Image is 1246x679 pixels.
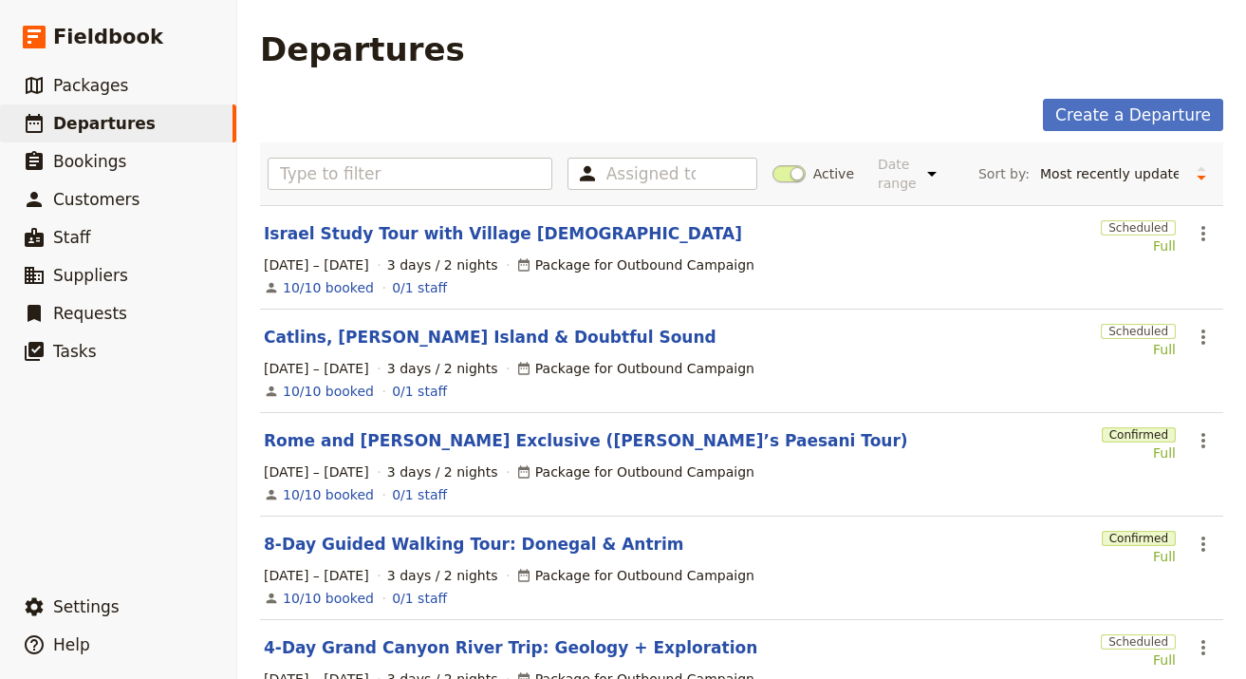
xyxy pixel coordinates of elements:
[1187,321,1219,353] button: Actions
[53,304,127,323] span: Requests
[53,266,128,285] span: Suppliers
[387,566,498,585] span: 3 days / 2 nights
[1101,651,1176,670] div: Full
[387,255,498,274] span: 3 days / 2 nights
[516,566,754,585] div: Package for Outbound Campaign
[1187,217,1219,250] button: Actions
[268,158,552,190] input: Type to filter
[392,278,447,297] a: 0/1 staff
[264,566,369,585] span: [DATE] – [DATE]
[387,359,498,378] span: 3 days / 2 nights
[516,462,754,481] div: Package for Outbound Campaign
[53,152,126,171] span: Bookings
[1187,528,1219,560] button: Actions
[53,342,97,361] span: Tasks
[516,255,754,274] div: Package for Outbound Campaign
[53,23,163,51] span: Fieldbook
[392,485,447,504] a: 0/1 staff
[264,326,716,349] a: Catlins, [PERSON_NAME] Island & Doubtful Sound
[1102,427,1176,443] span: Confirmed
[1101,340,1176,359] div: Full
[813,164,854,183] span: Active
[1187,632,1219,664] button: Actions
[53,597,120,616] span: Settings
[53,228,91,247] span: Staff
[283,278,374,297] a: View the bookings for this departure
[1101,220,1176,236] span: Scheduled
[283,382,374,401] a: View the bookings for this departure
[1101,634,1176,650] span: Scheduled
[1032,160,1187,188] select: Sort by:
[264,222,742,245] a: Israel Study Tour with Village [DEMOGRAPHIC_DATA]
[1043,99,1223,131] a: Create a Departure
[1102,531,1176,546] span: Confirmed
[387,462,498,481] span: 3 days / 2 nights
[53,114,156,133] span: Departures
[264,429,908,452] a: Rome and [PERSON_NAME] Exclusive ([PERSON_NAME]’s Paesani Tour)
[53,76,128,95] span: Packages
[1102,443,1176,462] div: Full
[1187,424,1219,457] button: Actions
[516,359,754,378] div: Package for Outbound Campaign
[283,589,374,608] a: View the bookings for this departure
[1102,547,1176,566] div: Full
[978,164,1030,183] span: Sort by:
[264,533,683,556] a: 8-Day Guided Walking Tour: Donegal & Antrim
[264,255,369,274] span: [DATE] – [DATE]
[264,359,369,378] span: [DATE] – [DATE]
[392,589,447,608] a: 0/1 staff
[606,162,696,185] input: Assigned to
[264,636,757,659] a: 4-Day Grand Canyon River Trip: Geology + Exploration
[264,462,369,481] span: [DATE] – [DATE]
[392,382,447,401] a: 0/1 staff
[53,190,139,209] span: Customers
[53,635,90,654] span: Help
[260,30,465,68] h1: Departures
[1101,236,1176,255] div: Full
[1101,324,1176,339] span: Scheduled
[283,485,374,504] a: View the bookings for this departure
[1187,160,1216,188] button: Change sort direction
